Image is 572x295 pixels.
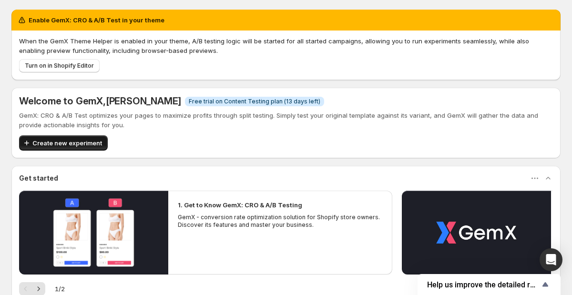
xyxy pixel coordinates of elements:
[25,62,94,70] span: Turn on in Shopify Editor
[19,191,168,275] button: Play video
[55,284,65,294] span: 1 / 2
[427,279,551,290] button: Show survey - Help us improve the detailed report for A/B campaigns
[540,248,562,271] div: Open Intercom Messenger
[19,95,181,107] h5: Welcome to GemX
[189,98,320,105] span: Free trial on Content Testing plan (13 days left)
[402,191,551,275] button: Play video
[29,15,164,25] h2: Enable GemX: CRO & A/B Test in your theme
[427,280,540,289] span: Help us improve the detailed report for A/B campaigns
[19,173,58,183] h3: Get started
[103,95,181,107] span: , [PERSON_NAME]
[19,111,553,130] p: GemX: CRO & A/B Test optimizes your pages to maximize profits through split testing. Simply test ...
[178,200,302,210] h2: 1. Get to Know GemX: CRO & A/B Testing
[19,59,100,72] button: Turn on in Shopify Editor
[19,36,553,55] p: When the GemX Theme Helper is enabled in your theme, A/B testing logic will be started for all st...
[178,214,383,229] p: GemX - conversion rate optimization solution for Shopify store owners. Discover its features and ...
[32,138,102,148] span: Create new experiment
[19,135,108,151] button: Create new experiment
